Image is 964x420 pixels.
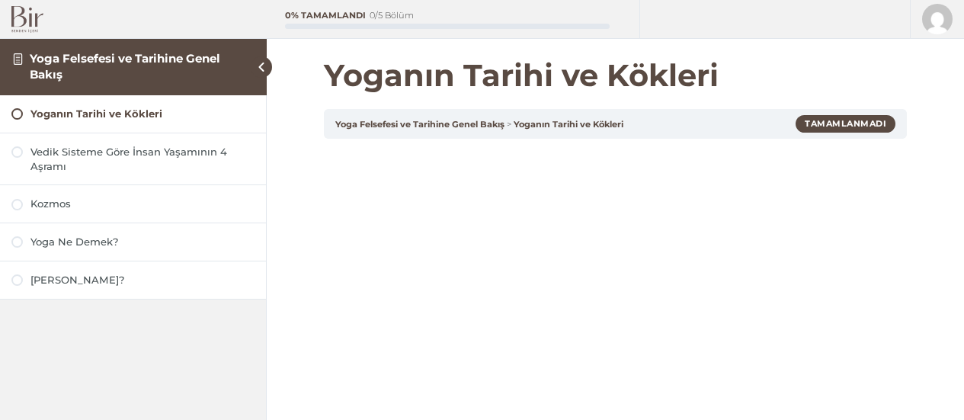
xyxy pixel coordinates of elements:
[335,119,504,130] a: Yoga Felsefesi ve Tarihine Genel Bakış
[324,57,907,94] h1: Yoganın Tarihi ve Kökleri
[30,51,220,81] a: Yoga Felsefesi ve Tarihine Genel Bakış
[30,273,255,287] div: [PERSON_NAME]?
[11,235,255,249] a: Yoga Ne Demek?
[796,115,895,132] div: Tamamlanmadı
[30,145,255,174] div: Vedik Sisteme Göre İnsan Yaşamının 4 Aşramı
[11,107,255,121] a: Yoganın Tarihi ve Kökleri
[514,119,623,130] a: Yoganın Tarihi ve Kökleri
[11,6,43,33] img: Bir Logo
[11,273,255,287] a: [PERSON_NAME]?
[11,197,255,211] a: Kozmos
[30,107,255,121] div: Yoganın Tarihi ve Kökleri
[11,145,255,174] a: Vedik Sisteme Göre İnsan Yaşamının 4 Aşramı
[370,11,414,20] div: 0/5 Bölüm
[30,235,255,249] div: Yoga Ne Demek?
[30,197,255,211] div: Kozmos
[285,11,366,20] div: 0% Tamamlandı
